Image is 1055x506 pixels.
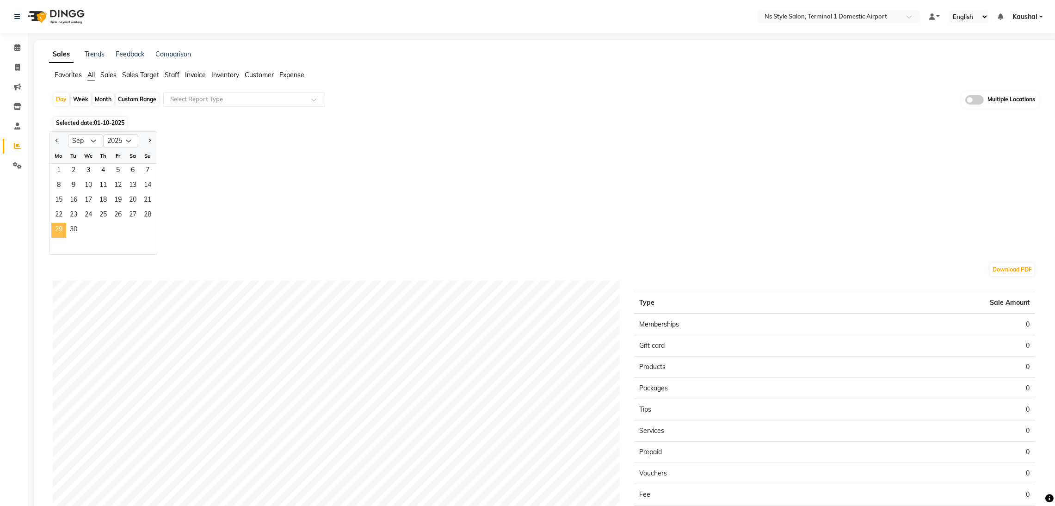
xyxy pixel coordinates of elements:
span: 2 [66,164,81,179]
select: Select year [103,134,138,148]
span: 6 [125,164,140,179]
span: Kaushal [1012,12,1037,22]
span: 28 [140,208,155,223]
div: Sa [125,148,140,163]
span: 21 [140,193,155,208]
span: 19 [111,193,125,208]
span: Favorites [55,71,82,79]
div: Monday, September 22, 2025 [51,208,66,223]
span: Selected date: [54,117,127,129]
td: 0 [834,399,1035,420]
td: 0 [834,420,1035,441]
div: Friday, September 12, 2025 [111,179,125,193]
div: Su [140,148,155,163]
div: Wednesday, September 24, 2025 [81,208,96,223]
button: Previous month [53,134,61,148]
td: Prepaid [634,441,835,463]
span: All [87,71,95,79]
div: Tuesday, September 2, 2025 [66,164,81,179]
td: 0 [834,463,1035,484]
span: Staff [165,71,179,79]
div: Wednesday, September 17, 2025 [81,193,96,208]
div: Monday, September 1, 2025 [51,164,66,179]
span: Multiple Locations [987,95,1035,105]
div: Friday, September 26, 2025 [111,208,125,223]
div: Thursday, September 11, 2025 [96,179,111,193]
div: Tu [66,148,81,163]
div: Week [71,93,91,106]
div: Saturday, September 6, 2025 [125,164,140,179]
div: Sunday, September 28, 2025 [140,208,155,223]
td: 0 [834,484,1035,505]
span: 29 [51,223,66,238]
div: We [81,148,96,163]
div: Thursday, September 4, 2025 [96,164,111,179]
span: 15 [51,193,66,208]
td: Tips [634,399,835,420]
span: 20 [125,193,140,208]
td: 0 [834,335,1035,356]
td: 0 [834,314,1035,335]
span: 12 [111,179,125,193]
div: Th [96,148,111,163]
span: 25 [96,208,111,223]
span: 3 [81,164,96,179]
span: Expense [279,71,304,79]
span: 11 [96,179,111,193]
div: Sunday, September 14, 2025 [140,179,155,193]
div: Saturday, September 20, 2025 [125,193,140,208]
span: 4 [96,164,111,179]
a: Comparison [155,50,191,58]
div: Day [54,93,69,106]
span: 26 [111,208,125,223]
th: Type [634,292,835,314]
div: Wednesday, September 3, 2025 [81,164,96,179]
div: Tuesday, September 23, 2025 [66,208,81,223]
span: Sales [100,71,117,79]
div: Saturday, September 27, 2025 [125,208,140,223]
span: 22 [51,208,66,223]
span: 1 [51,164,66,179]
td: Services [634,420,835,441]
a: Sales [49,46,74,63]
span: 24 [81,208,96,223]
td: 0 [834,356,1035,377]
span: 27 [125,208,140,223]
div: Sunday, September 21, 2025 [140,193,155,208]
button: Download PDF [990,263,1034,276]
span: 16 [66,193,81,208]
div: Wednesday, September 10, 2025 [81,179,96,193]
div: Custom Range [116,93,159,106]
a: Trends [85,50,105,58]
div: Month [93,93,114,106]
a: Feedback [116,50,144,58]
button: Next month [146,134,153,148]
span: 01-10-2025 [94,119,124,126]
span: 13 [125,179,140,193]
span: 14 [140,179,155,193]
span: 9 [66,179,81,193]
td: Products [634,356,835,377]
span: 17 [81,193,96,208]
td: Gift card [634,335,835,356]
span: 30 [66,223,81,238]
div: Sunday, September 7, 2025 [140,164,155,179]
div: Saturday, September 13, 2025 [125,179,140,193]
span: 8 [51,179,66,193]
div: Mo [51,148,66,163]
th: Sale Amount [834,292,1035,314]
span: Invoice [185,71,206,79]
select: Select month [68,134,103,148]
div: Friday, September 19, 2025 [111,193,125,208]
span: 18 [96,193,111,208]
div: Monday, September 15, 2025 [51,193,66,208]
td: Memberships [634,314,835,335]
span: 5 [111,164,125,179]
div: Thursday, September 18, 2025 [96,193,111,208]
td: Vouchers [634,463,835,484]
span: Inventory [211,71,239,79]
div: Fr [111,148,125,163]
span: 23 [66,208,81,223]
span: 10 [81,179,96,193]
div: Thursday, September 25, 2025 [96,208,111,223]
